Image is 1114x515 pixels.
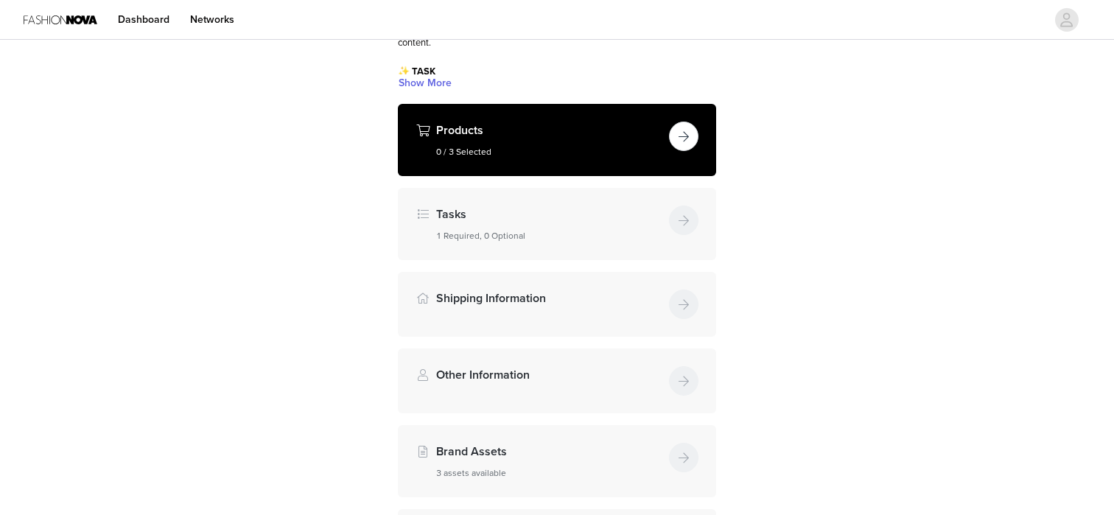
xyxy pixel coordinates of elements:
[398,425,716,497] div: Brand Assets
[412,66,435,77] span: TASK
[436,443,663,460] h4: Brand Assets
[398,348,716,413] div: Other Information
[398,104,716,176] div: Products
[109,3,178,36] a: Dashboard
[398,22,714,49] span: Must only tag @FashionNova and #FashionNova #RushTok in the caption and content.
[398,188,716,260] div: Tasks
[1059,8,1073,32] div: avatar
[398,66,410,77] span: ✨
[436,206,663,223] h4: Tasks
[398,272,716,337] div: Shipping Information
[436,229,663,242] h5: 1 Required, 0 Optional
[24,3,97,36] img: Fashion Nova Logo
[436,466,663,480] h5: 3 assets available
[436,366,663,384] h4: Other Information
[436,290,663,307] h4: Shipping Information
[181,3,243,36] a: Networks
[436,145,663,158] h5: 0 / 3 Selected
[436,122,663,139] h4: Products
[398,74,452,92] button: Show More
